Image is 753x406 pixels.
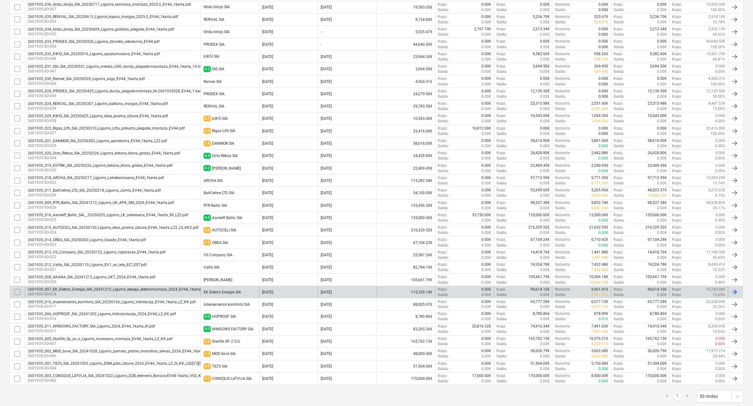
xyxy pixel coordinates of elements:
[657,32,667,37] p: 0.00€
[262,30,273,34] div: [DATE]
[540,106,550,112] p: 0.00€
[711,7,726,13] p: 100.00%
[377,2,435,13] div: 19,593.05€
[497,82,508,87] p: Gaida :
[481,94,491,99] p: 0.00€
[497,101,506,106] p: Kopā :
[614,89,623,94] p: Kopā :
[614,14,623,20] p: Kopā :
[497,69,508,74] p: Gaida :
[594,64,609,69] p: 369.45€
[614,82,625,87] p: Gaida :
[438,82,449,87] p: Gaida :
[497,14,506,20] p: Kopā :
[321,79,332,84] div: [DATE]
[614,51,623,57] p: Kopā :
[497,126,506,131] p: Kopā :
[28,14,178,19] div: 2601935_035_RENVAL_SIA_20250613_Ligums_kapnu_margas_2025-2_EV44_1karta.pdf
[657,76,667,81] p: 0.00€
[497,113,506,119] p: Kopā :
[614,113,623,119] p: Kopā :
[555,69,566,74] p: Gaida :
[28,77,145,81] div: 2601935_030_Ramex_SIA_20250520_Ligums_zogs_EV44_1karta.pdf
[594,69,609,74] p: 369.45€
[555,14,570,20] p: Noturēts :
[657,94,667,99] p: 0.00€
[599,44,609,50] p: 0.00€
[657,126,667,131] p: 0.00€
[377,299,435,310] div: 88,005.97€
[481,69,491,74] p: 0.00€
[204,128,211,134] span: 3.8
[657,57,667,62] p: 0.00€
[592,106,609,112] p: 2,531.60€
[377,274,435,285] div: 105,661.79€
[438,69,449,74] p: Gaida :
[540,20,550,25] p: 0.00€
[497,57,508,62] p: Gaida :
[713,32,726,37] p: 60.02%
[672,44,682,50] p: Kopā :
[377,374,435,384] div: 170,000.00€
[672,26,682,32] p: Kopā :
[377,212,435,223] div: 135,000.00€
[497,76,506,81] p: Kopā :
[438,76,447,81] p: Kopā :
[481,51,491,57] p: 0.00€
[481,57,491,62] p: 0.00€
[533,51,550,57] p: 9,382.60€
[599,126,609,131] p: 0.00€
[377,76,435,87] div: 4,560.31€
[377,39,435,49] div: 44,640.50€
[614,20,625,25] p: Gaida :
[321,30,322,34] div: -
[28,106,168,111] p: 2601935-SO-039
[672,20,682,25] p: Kopā :
[497,32,508,37] p: Gaida :
[614,2,623,7] p: Kopā :
[204,104,224,108] div: RENVAL SIA
[262,116,273,121] div: [DATE]
[709,14,726,20] p: 2,918.10€
[497,51,506,57] p: Kopā :
[672,14,682,20] p: Kopā :
[481,106,491,112] p: 0.00€
[262,104,273,108] div: [DATE]
[540,82,550,87] p: 0.00€
[321,116,332,121] div: [DATE]
[672,106,682,112] p: Kopā :
[497,44,508,50] p: Gaida :
[377,14,435,25] div: 8,154.80€
[474,26,491,32] p: 2,767.74€
[706,51,726,57] p: 14,561.70€
[28,19,178,24] p: 2601935-SO-053
[555,39,570,44] p: Noturēts :
[438,101,447,106] p: Kopā :
[706,39,726,44] p: 44,640.50€
[672,57,682,62] p: Kopā :
[262,67,273,71] div: [DATE]
[657,106,667,112] p: 0.00€
[28,126,185,130] div: 2601935_023_Rigas_Lifti_SIA_20250310_Ligums_Liftu_pirkums_piegade_montaza_EV44.pdf
[438,113,447,119] p: Kopā :
[672,51,682,57] p: Kopā :
[614,69,625,74] p: Gaida :
[716,64,726,69] p: 0.00€
[204,116,211,122] span: 3.7
[555,26,570,32] p: Noturēts :
[377,150,435,161] div: 24,428.80€
[672,32,682,37] p: Kopā :
[377,262,435,273] div: 82,784.19€
[212,116,228,121] div: ĶIKŠI SIA
[650,64,667,69] p: 3,694.50€
[321,104,332,108] div: [DATE]
[377,126,435,136] div: 22,416.00€
[657,39,667,44] p: 0.00€
[481,44,491,50] p: 0.00€
[716,113,726,119] p: 0.00€
[614,57,625,62] p: Gaida :
[481,82,491,87] p: 0.00€
[438,7,449,13] p: Gaida :
[438,119,449,124] p: Gaida :
[377,163,435,174] div: 22,409.45€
